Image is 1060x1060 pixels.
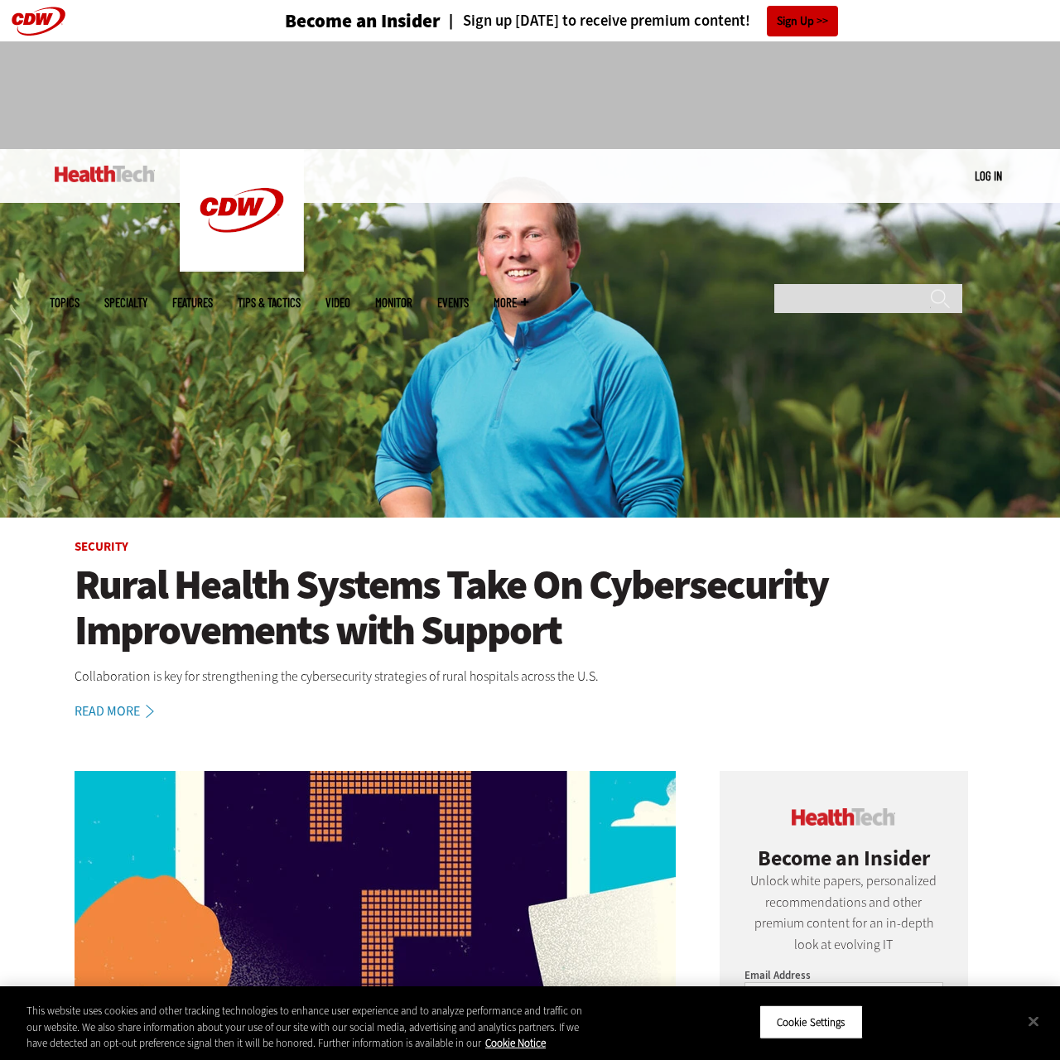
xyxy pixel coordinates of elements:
[180,149,304,272] img: Home
[285,12,441,31] h3: Become an Insider
[744,968,811,982] label: Email Address
[1015,1003,1052,1039] button: Close
[441,13,750,29] a: Sign up [DATE] to receive premium content!
[75,538,128,555] a: Security
[229,58,831,132] iframe: advertisement
[55,166,155,182] img: Home
[767,6,838,36] a: Sign Up
[975,167,1002,185] div: User menu
[744,870,943,955] p: Unlock white papers, personalized recommendations and other premium content for an in-depth look ...
[238,296,301,309] a: Tips & Tactics
[104,296,147,309] span: Specialty
[975,168,1002,183] a: Log in
[75,705,172,718] a: Read More
[50,296,79,309] span: Topics
[75,666,985,687] p: Collaboration is key for strengthening the cybersecurity strategies of rural hospitals across the...
[223,12,441,31] a: Become an Insider
[485,1036,546,1050] a: More information about your privacy
[26,1003,583,1052] div: This website uses cookies and other tracking technologies to enhance user experience and to analy...
[375,296,412,309] a: MonITor
[180,258,304,276] a: CDW
[75,562,985,653] a: Rural Health Systems Take On Cybersecurity Improvements with Support
[792,808,895,826] img: cdw insider logo
[172,296,213,309] a: Features
[494,296,528,309] span: More
[758,844,930,872] span: Become an Insider
[325,296,350,309] a: Video
[759,1005,863,1039] button: Cookie Settings
[437,296,469,309] a: Events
